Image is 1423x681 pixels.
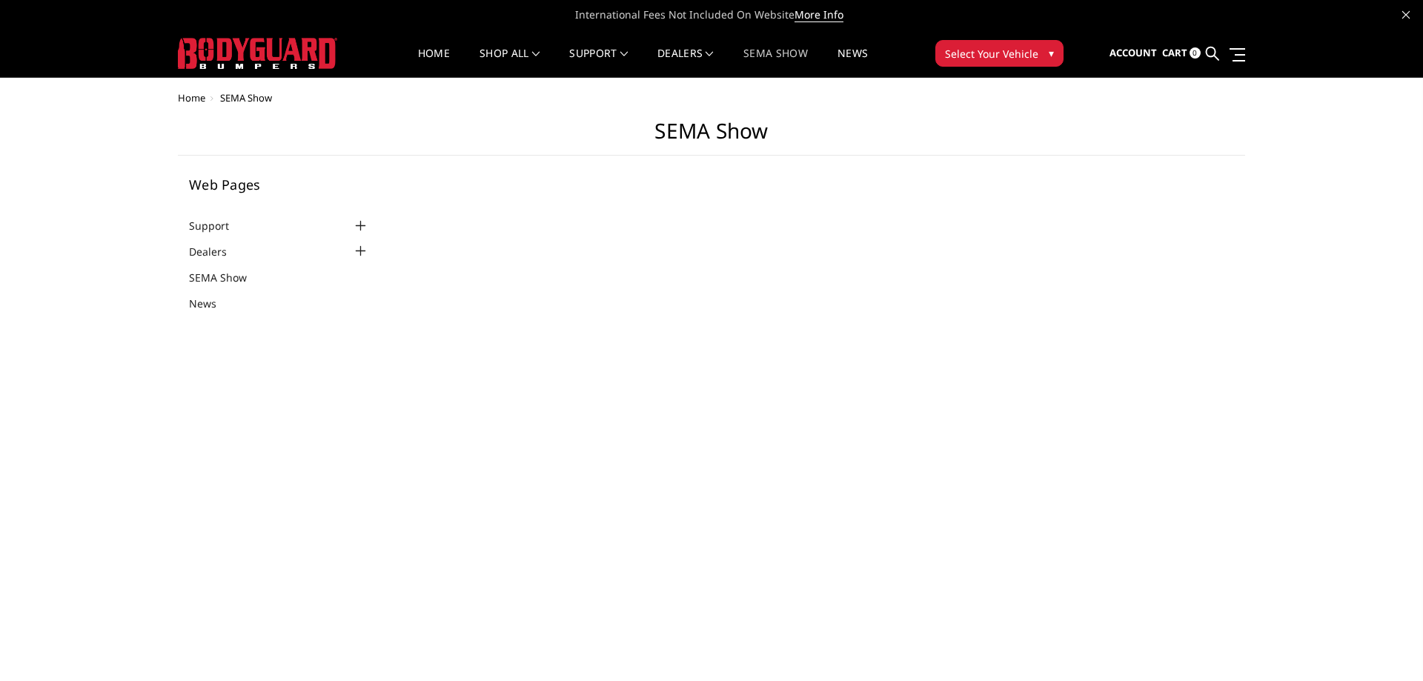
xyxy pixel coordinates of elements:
[1190,47,1201,59] span: 0
[945,46,1038,62] span: Select Your Vehicle
[189,218,248,233] a: Support
[657,48,714,77] a: Dealers
[178,38,337,69] img: BODYGUARD BUMPERS
[795,7,843,22] a: More Info
[480,48,540,77] a: shop all
[189,296,235,311] a: News
[178,119,1245,156] h1: SEMA Show
[569,48,628,77] a: Support
[189,244,245,259] a: Dealers
[189,270,265,285] a: SEMA Show
[418,48,450,77] a: Home
[178,91,205,104] a: Home
[1109,46,1157,59] span: Account
[1162,46,1187,59] span: Cart
[220,91,272,104] span: SEMA Show
[189,178,370,191] h5: Web Pages
[1162,33,1201,73] a: Cart 0
[1109,33,1157,73] a: Account
[935,40,1064,67] button: Select Your Vehicle
[837,48,868,77] a: News
[1049,45,1054,61] span: ▾
[743,48,808,77] a: SEMA Show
